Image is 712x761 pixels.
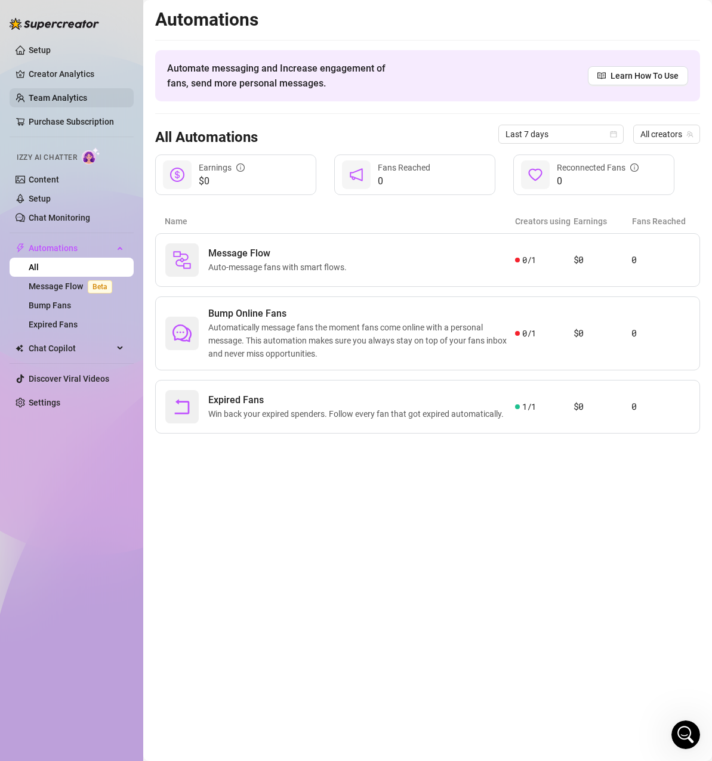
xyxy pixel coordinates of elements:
[199,174,245,188] span: $0
[522,253,536,267] span: 0 / 1
[208,321,515,360] span: Automatically message fans the moment fans come online with a personal message. This automation m...
[522,327,536,340] span: 0 / 1
[574,215,632,228] article: Earnings
[349,168,363,182] span: notification
[597,72,606,80] span: read
[236,163,245,172] span: info-circle
[29,339,113,358] span: Chat Copilot
[378,163,430,172] span: Fans Reached
[60,372,119,420] button: Messages
[172,324,192,343] span: comment
[150,19,174,43] div: Profile image for Nir
[378,174,430,188] span: 0
[17,214,221,236] a: 🌟 Book a demo with the team
[208,261,352,274] span: Auto-message fans with smart flows.
[208,407,508,420] span: Win back your expired spenders. Follow every fan that got expired automatically.
[611,69,679,82] span: Learn How To Use
[205,19,227,41] div: Close
[24,85,215,105] p: Hi Moa 👋
[671,720,700,749] iframe: Intercom live chat
[506,125,617,143] span: Last 7 days
[522,400,536,413] span: 1 / 1
[10,18,99,30] img: logo-BBDzfeDw.svg
[29,320,78,329] a: Expired Fans
[173,19,197,43] div: Profile image for Joe
[13,248,226,332] img: Super Mass, Dark Mode, Message Library & Bump Improvements
[170,168,184,182] span: dollar
[82,147,100,165] img: AI Chatter
[208,393,508,407] span: Expired Fans
[172,250,192,270] img: svg%3e
[16,402,43,410] span: Home
[24,341,95,354] div: Feature update
[574,253,632,267] article: $0
[640,125,693,143] span: All creators
[29,93,87,103] a: Team Analytics
[24,168,48,192] img: Profile image for Giselle
[179,372,239,420] button: News
[29,175,59,184] a: Content
[29,64,124,83] a: Creator Analytics
[515,215,574,228] article: Creators using
[155,128,258,147] h3: All Automations
[29,117,114,126] a: Purchase Subscription
[24,219,200,231] div: 🌟 Book a demo with the team
[128,19,152,43] img: Profile image for Ella
[630,163,639,172] span: info-circle
[53,180,81,193] div: Giselle
[631,253,690,267] article: 0
[69,402,110,410] span: Messages
[199,161,245,174] div: Earnings
[29,262,39,272] a: All
[208,307,515,321] span: Bump Online Fans
[574,326,632,341] article: $0
[119,372,179,420] button: Help
[29,213,90,222] a: Chat Monitoring
[12,140,227,203] div: Recent messageProfile image for GiselleOk, another question, when I use bump messages with [PERSO...
[172,397,192,416] span: rollback
[198,402,220,410] span: News
[631,326,690,341] article: 0
[24,361,193,386] div: Super Mass, Dark Mode, Message Library & Bump Improvements
[16,344,23,352] img: Chat Copilot
[29,398,60,407] a: Settings
[588,66,688,85] a: Learn How To Use
[155,8,700,31] h2: Automations
[24,105,215,125] p: How can we help?
[16,243,25,253] span: thunderbolt
[632,215,691,228] article: Fans Reached
[165,215,515,228] article: Name
[84,180,122,193] div: • 13h ago
[24,150,214,163] div: Recent message
[29,301,71,310] a: Bump Fans
[167,61,397,91] span: Automate messaging and Increase engagement of fans, send more personal messages.
[12,248,227,412] div: Super Mass, Dark Mode, Message Library & Bump ImprovementsFeature updateSuper Mass, Dark Mode, Me...
[557,161,639,174] div: Reconnected Fans
[29,239,113,258] span: Automations
[574,400,632,414] article: $0
[610,131,617,138] span: calendar
[528,168,543,182] span: heart
[686,131,693,138] span: team
[13,158,226,202] div: Profile image for GiselleOk, another question, when I use bump messages with [PERSON_NAME], when ...
[29,374,109,383] a: Discover Viral Videos
[208,246,352,261] span: Message Flow
[140,402,159,410] span: Help
[631,400,690,414] article: 0
[29,281,117,291] a: Message FlowBeta
[29,45,51,55] a: Setup
[17,152,77,163] span: Izzy AI Chatter
[88,280,112,293] span: Beta
[24,24,104,40] img: logo
[557,174,639,188] span: 0
[29,194,51,203] a: Setup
